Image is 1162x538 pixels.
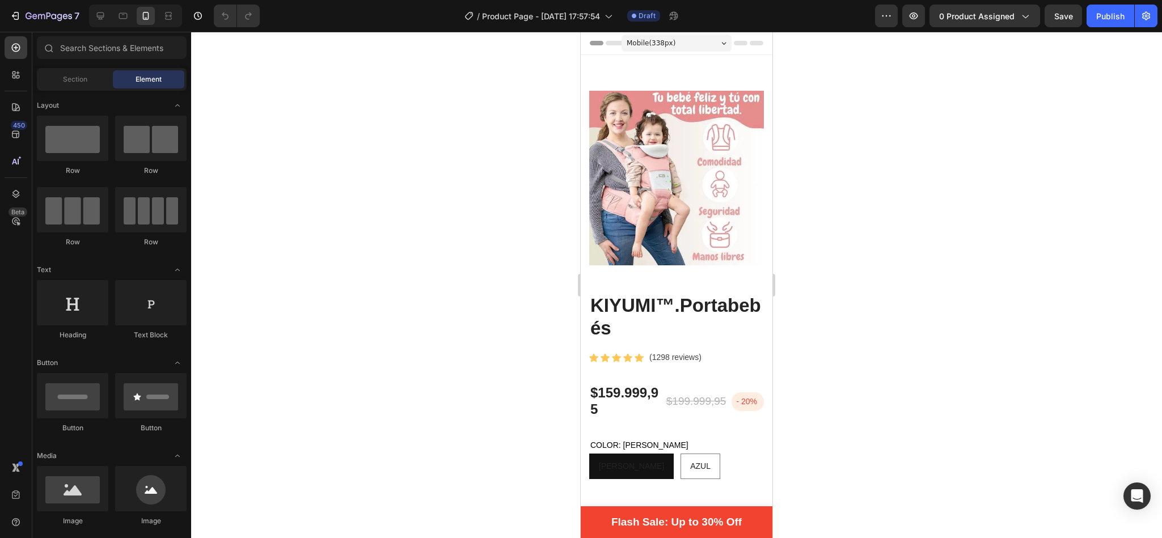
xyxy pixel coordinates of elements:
[11,121,27,130] div: 450
[939,10,1015,22] span: 0 product assigned
[63,74,87,84] span: Section
[1045,5,1082,27] button: Save
[639,11,656,21] span: Draft
[5,5,84,27] button: 7
[929,5,1040,27] button: 0 product assigned
[37,451,57,461] span: Media
[115,330,187,340] div: Text Block
[9,207,27,217] div: Beta
[115,423,187,433] div: Button
[214,5,260,27] div: Undo/Redo
[168,96,187,115] span: Toggle open
[115,516,187,526] div: Image
[482,10,600,22] span: Product Page - [DATE] 17:57:54
[168,261,187,279] span: Toggle open
[37,516,108,526] div: Image
[37,36,187,59] input: Search Sections & Elements
[37,358,58,368] span: Button
[168,354,187,372] span: Toggle open
[37,100,59,111] span: Layout
[37,237,108,247] div: Row
[1087,5,1134,27] button: Publish
[477,10,480,22] span: /
[581,32,772,538] iframe: Design area
[37,265,51,275] span: Text
[74,9,79,23] p: 7
[37,166,108,176] div: Row
[1096,10,1125,22] div: Publish
[136,74,162,84] span: Element
[1123,482,1151,510] div: Open Intercom Messenger
[1054,11,1073,21] span: Save
[37,330,108,340] div: Heading
[37,423,108,433] div: Button
[115,166,187,176] div: Row
[168,447,187,465] span: Toggle open
[115,237,187,247] div: Row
